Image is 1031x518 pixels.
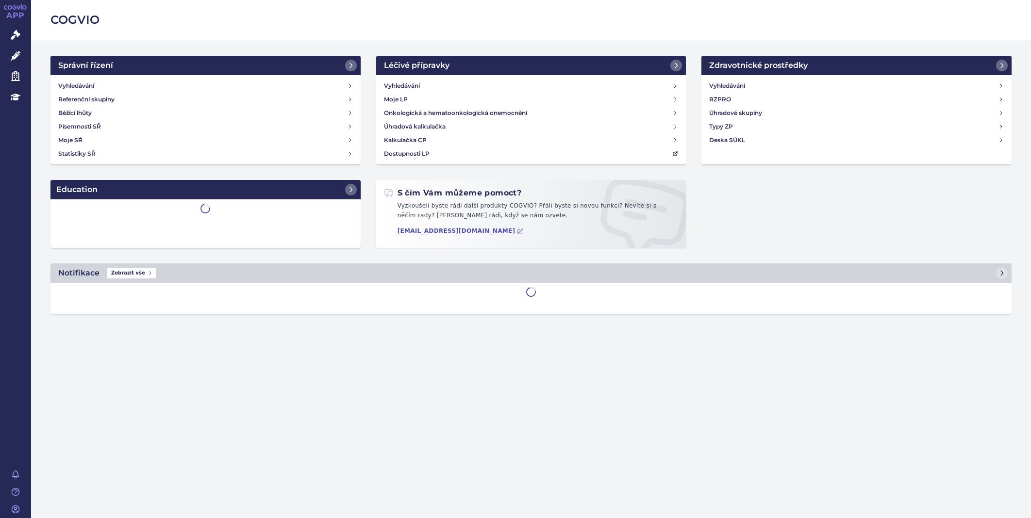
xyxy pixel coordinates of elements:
a: Onkologická a hematoonkologická onemocnění [380,106,682,120]
a: Moje LP [380,93,682,106]
h4: Statistiky SŘ [58,149,96,159]
h4: Referenční skupiny [58,95,115,104]
h2: Správní řízení [58,60,113,71]
a: Úhradová kalkulačka [380,120,682,133]
h2: Léčivé přípravky [384,60,449,71]
a: Moje SŘ [54,133,357,147]
h2: Education [56,184,98,195]
h4: Úhradová kalkulačka [384,122,446,131]
p: Vyzkoušeli byste rádi další produkty COGVIO? Přáli byste si novou funkci? Nevíte si s něčím rady?... [384,201,679,224]
h4: RZPRO [709,95,731,104]
a: RZPRO [705,93,1008,106]
h2: S čím Vám můžeme pomoct? [384,188,522,198]
a: Úhradové skupiny [705,106,1008,120]
h2: Notifikace [58,267,100,279]
h4: Vyhledávání [709,81,745,91]
a: Dostupnosti LP [380,147,682,161]
h4: Písemnosti SŘ [58,122,101,131]
h4: Deska SÚKL [709,135,745,145]
a: Správní řízení [50,56,361,75]
a: Vyhledávání [380,79,682,93]
a: Referenční skupiny [54,93,357,106]
h4: Úhradové skupiny [709,108,762,118]
h4: Běžící lhůty [58,108,92,118]
a: Typy ZP [705,120,1008,133]
h4: Vyhledávání [58,81,94,91]
h4: Vyhledávání [384,81,420,91]
a: Education [50,180,361,199]
h4: Kalkulačka CP [384,135,427,145]
a: Léčivé přípravky [376,56,686,75]
a: Běžící lhůty [54,106,357,120]
h4: Moje LP [384,95,408,104]
a: Statistiky SŘ [54,147,357,161]
a: Deska SÚKL [705,133,1008,147]
a: Zdravotnické prostředky [701,56,1012,75]
h4: Typy ZP [709,122,733,131]
a: Vyhledávání [54,79,357,93]
a: Vyhledávání [705,79,1008,93]
h2: Zdravotnické prostředky [709,60,808,71]
h4: Dostupnosti LP [384,149,430,159]
a: Písemnosti SŘ [54,120,357,133]
h4: Onkologická a hematoonkologická onemocnění [384,108,527,118]
a: [EMAIL_ADDRESS][DOMAIN_NAME] [398,227,524,235]
h2: COGVIO [50,12,1012,28]
a: Kalkulačka CP [380,133,682,147]
span: Zobrazit vše [107,268,156,278]
h4: Moje SŘ [58,135,83,145]
a: NotifikaceZobrazit vše [50,263,1012,283]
